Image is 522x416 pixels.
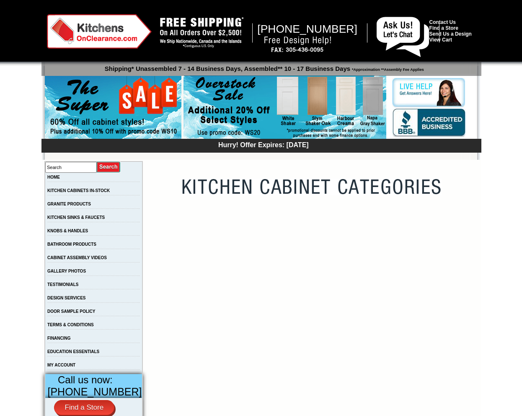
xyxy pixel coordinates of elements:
[257,23,357,35] span: [PHONE_NUMBER]
[47,282,78,287] a: TESTIMONIALS
[350,65,424,72] span: *Approximation **Assembly Fee Applies
[429,37,452,43] a: View Cart
[54,400,115,415] a: Find a Store
[48,386,142,398] span: [PHONE_NUMBER]
[47,229,88,233] a: KNOBS & HANDLES
[47,322,94,327] a: TERMS & CONDITIONS
[58,374,113,385] span: Call us now:
[46,140,481,149] div: Hurry! Offer Expires: [DATE]
[47,349,99,354] a: EDUCATION ESSENTIALS
[47,215,105,220] a: KITCHEN SINKS & FAUCETS
[47,175,60,179] a: HOME
[47,255,107,260] a: CABINET ASSEMBLY VIDEOS
[47,242,96,247] a: BATHROOM PRODUCTS
[97,161,121,173] input: Submit
[47,296,86,300] a: DESIGN SERVICES
[46,61,481,72] p: Shipping* Unassembled 7 - 14 Business Days, Assembled** 10 - 17 Business Days
[47,336,71,341] a: FINANCING
[47,14,152,49] img: Kitchens on Clearance Logo
[47,269,86,273] a: GALLERY PHOTOS
[47,202,91,206] a: GRANITE PRODUCTS
[429,19,456,25] a: Contact Us
[429,25,458,31] a: Find a Store
[47,188,110,193] a: KITCHEN CABINETS IN-STOCK
[47,363,75,367] a: MY ACCOUNT
[429,31,472,37] a: Send Us a Design
[47,309,95,314] a: DOOR SAMPLE POLICY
